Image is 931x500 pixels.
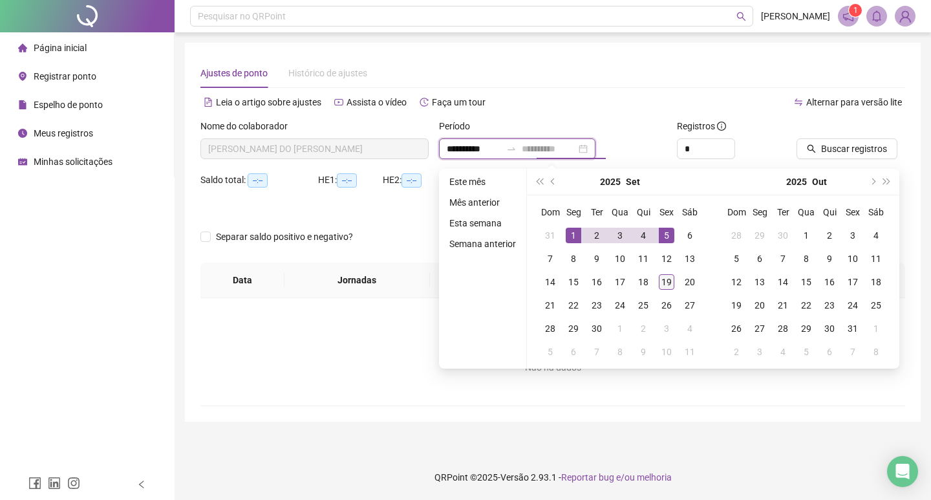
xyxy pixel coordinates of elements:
td: 2025-10-25 [864,294,888,317]
td: 2025-09-19 [655,270,678,294]
div: 19 [659,274,674,290]
th: Dom [539,201,562,224]
div: 2 [589,228,605,243]
div: 21 [542,298,558,313]
span: search [736,12,746,21]
span: info-circle [717,122,726,131]
td: 2025-10-09 [818,247,841,270]
td: 2025-11-02 [725,340,748,364]
div: 4 [775,344,791,360]
span: file-text [204,98,213,107]
div: 1 [868,321,884,336]
span: left [137,480,146,489]
th: Qui [818,201,841,224]
div: 14 [775,274,791,290]
div: Não há dados [216,360,890,375]
td: 2025-09-23 [585,294,608,317]
td: 2025-10-03 [655,317,678,340]
td: 2025-09-13 [678,247,701,270]
td: 2025-10-05 [725,247,748,270]
td: 2025-10-11 [678,340,701,364]
td: 2025-09-29 [748,224,771,247]
td: 2025-11-06 [818,340,841,364]
td: 2025-09-15 [562,270,585,294]
td: 2025-10-30 [818,317,841,340]
div: 9 [822,251,837,266]
div: 15 [566,274,581,290]
td: 2025-10-06 [748,247,771,270]
div: 29 [566,321,581,336]
div: 18 [636,274,651,290]
span: instagram [67,477,80,490]
div: 3 [612,228,628,243]
td: 2025-10-03 [841,224,864,247]
div: 14 [542,274,558,290]
td: 2025-10-07 [585,340,608,364]
div: 25 [868,298,884,313]
td: 2025-11-01 [864,317,888,340]
td: 2025-10-18 [864,270,888,294]
div: 27 [752,321,767,336]
footer: QRPoint © 2025 - 2.93.1 - [175,455,931,500]
div: 30 [775,228,791,243]
div: 7 [542,251,558,266]
th: Ter [585,201,608,224]
td: 2025-10-13 [748,270,771,294]
td: 2025-10-08 [608,340,632,364]
span: Minhas solicitações [34,157,112,167]
td: 2025-10-09 [632,340,655,364]
td: 2025-09-07 [539,247,562,270]
td: 2025-10-02 [632,317,655,340]
span: home [18,43,27,52]
td: 2025-10-05 [539,340,562,364]
div: 12 [729,274,744,290]
button: year panel [600,169,621,195]
div: 8 [612,344,628,360]
label: Nome do colaborador [200,119,296,133]
label: Período [439,119,478,133]
div: 11 [636,251,651,266]
div: 13 [682,251,698,266]
td: 2025-09-30 [771,224,795,247]
td: 2025-09-26 [655,294,678,317]
div: 16 [589,274,605,290]
td: 2025-10-04 [864,224,888,247]
th: Jornadas [284,263,430,298]
div: 17 [845,274,861,290]
div: 18 [868,274,884,290]
div: 29 [752,228,767,243]
th: Sáb [864,201,888,224]
button: next-year [865,169,879,195]
td: 2025-10-22 [795,294,818,317]
div: 11 [682,344,698,360]
span: Faça um tour [432,97,486,107]
span: linkedin [48,477,61,490]
div: HE 1: [318,173,383,188]
li: Mês anterior [444,195,521,210]
td: 2025-10-10 [655,340,678,364]
div: Saldo total: [200,173,318,188]
div: 30 [589,321,605,336]
span: Alternar para versão lite [806,97,902,107]
th: Sex [841,201,864,224]
th: Ter [771,201,795,224]
td: 2025-10-10 [841,247,864,270]
span: facebook [28,477,41,490]
div: 8 [868,344,884,360]
div: 26 [729,321,744,336]
button: month panel [812,169,827,195]
th: Seg [562,201,585,224]
td: 2025-10-15 [795,270,818,294]
div: 28 [775,321,791,336]
li: Semana anterior [444,236,521,252]
td: 2025-10-31 [841,317,864,340]
td: 2025-10-02 [818,224,841,247]
div: 15 [798,274,814,290]
div: 6 [752,251,767,266]
td: 2025-09-28 [725,224,748,247]
td: 2025-09-22 [562,294,585,317]
span: Leia o artigo sobre ajustes [216,97,321,107]
td: 2025-08-31 [539,224,562,247]
span: [PERSON_NAME] [761,9,830,23]
img: 58234 [895,6,915,26]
